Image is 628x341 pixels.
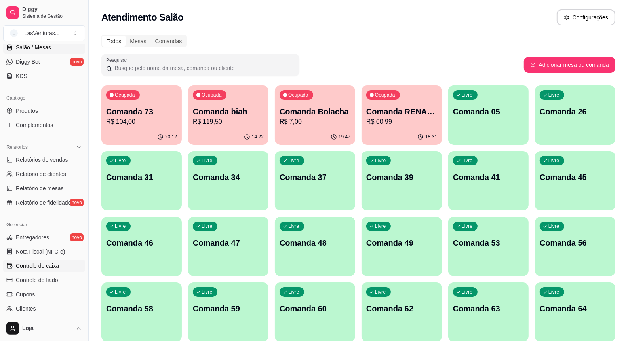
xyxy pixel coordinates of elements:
span: Relatórios de vendas [16,156,68,164]
div: Gerenciar [3,218,85,231]
p: 14:22 [252,134,264,140]
button: Loja [3,319,85,338]
p: Comanda 49 [366,237,437,248]
p: Livre [548,92,559,98]
button: LivreComanda 47 [188,217,268,276]
a: Entregadoresnovo [3,231,85,244]
span: Controle de fiado [16,276,58,284]
p: 18:31 [425,134,437,140]
a: Relatórios de vendas [3,153,85,166]
h2: Atendimento Salão [101,11,183,24]
a: DiggySistema de Gestão [3,3,85,22]
button: Adicionar mesa ou comanda [524,57,615,73]
p: R$ 104,00 [106,117,177,127]
span: Cupons [16,290,35,298]
p: Livre [115,289,126,295]
p: Comanda Bolacha [280,106,350,117]
p: Ocupada [375,92,395,98]
p: Comanda 31 [106,172,177,183]
button: LivreComanda 39 [362,151,442,210]
p: Livre [288,289,299,295]
button: LivreComanda 31 [101,151,182,210]
p: Comanda biah [193,106,264,117]
button: LivreComanda 49 [362,217,442,276]
span: Produtos [16,107,38,115]
p: 19:47 [339,134,350,140]
button: OcupadaComanda RENAM 22/09R$ 60,9918:31 [362,85,442,145]
a: Clientes [3,302,85,315]
p: R$ 7,00 [280,117,350,127]
p: Comanda 59 [193,303,264,314]
a: Nota Fiscal (NFC-e) [3,245,85,258]
span: Diggy Bot [16,58,40,66]
span: Relatório de mesas [16,184,64,192]
p: Comanda 37 [280,172,350,183]
p: Comanda 48 [280,237,350,248]
a: Relatório de mesas [3,182,85,195]
span: Clientes [16,305,36,313]
button: LivreComanda 46 [101,217,182,276]
div: Mesas [126,36,150,47]
p: Ocupada [288,92,308,98]
p: Livre [115,157,126,164]
p: Comanda 58 [106,303,177,314]
span: Relatório de fidelidade [16,199,71,206]
span: Relatório de clientes [16,170,66,178]
span: Diggy [22,6,82,13]
p: Livre [462,223,473,229]
p: Livre [462,289,473,295]
p: Livre [202,289,213,295]
p: Comanda 73 [106,106,177,117]
p: Livre [375,289,386,295]
p: Comanda 39 [366,172,437,183]
button: LivreComanda 45 [535,151,615,210]
span: Entregadores [16,233,49,241]
button: LivreComanda 53 [448,217,529,276]
p: Livre [462,157,473,164]
span: Complementos [16,121,53,129]
div: LasVenturas ... [24,29,60,37]
span: Nota Fiscal (NFC-e) [16,248,65,256]
p: Livre [288,157,299,164]
a: Complementos [3,119,85,131]
button: LivreComanda 41 [448,151,529,210]
button: Select a team [3,25,85,41]
p: Livre [288,223,299,229]
p: Ocupada [115,92,135,98]
button: OcupadaComanda 73R$ 104,0020:12 [101,85,182,145]
p: Comanda 34 [193,172,264,183]
a: Produtos [3,104,85,117]
span: Relatórios [6,144,28,150]
label: Pesquisar [106,57,130,63]
button: Configurações [557,9,615,25]
span: KDS [16,72,27,80]
input: Pesquisar [112,64,295,72]
button: LivreComanda 56 [535,217,615,276]
a: Controle de fiado [3,274,85,286]
button: LivreComanda 26 [535,85,615,145]
p: Livre [462,92,473,98]
a: Salão / Mesas [3,41,85,54]
p: Ocupada [202,92,222,98]
p: Livre [375,223,386,229]
a: Relatório de fidelidadenovo [3,196,85,209]
p: Livre [202,223,213,229]
p: Comanda 53 [453,237,524,248]
p: Livre [548,289,559,295]
a: Diggy Botnovo [3,55,85,68]
div: Catálogo [3,92,85,104]
p: Comanda 60 [280,303,350,314]
p: Comanda 47 [193,237,264,248]
p: Comanda 62 [366,303,437,314]
p: Comanda 45 [540,172,611,183]
span: Controle de caixa [16,262,59,270]
p: Comanda 64 [540,303,611,314]
p: Livre [548,157,559,164]
span: Loja [22,325,72,332]
p: Comanda 26 [540,106,611,117]
p: Comanda 56 [540,237,611,248]
button: LivreComanda 37 [275,151,355,210]
button: LivreComanda 34 [188,151,268,210]
p: 20:12 [165,134,177,140]
p: Livre [375,157,386,164]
